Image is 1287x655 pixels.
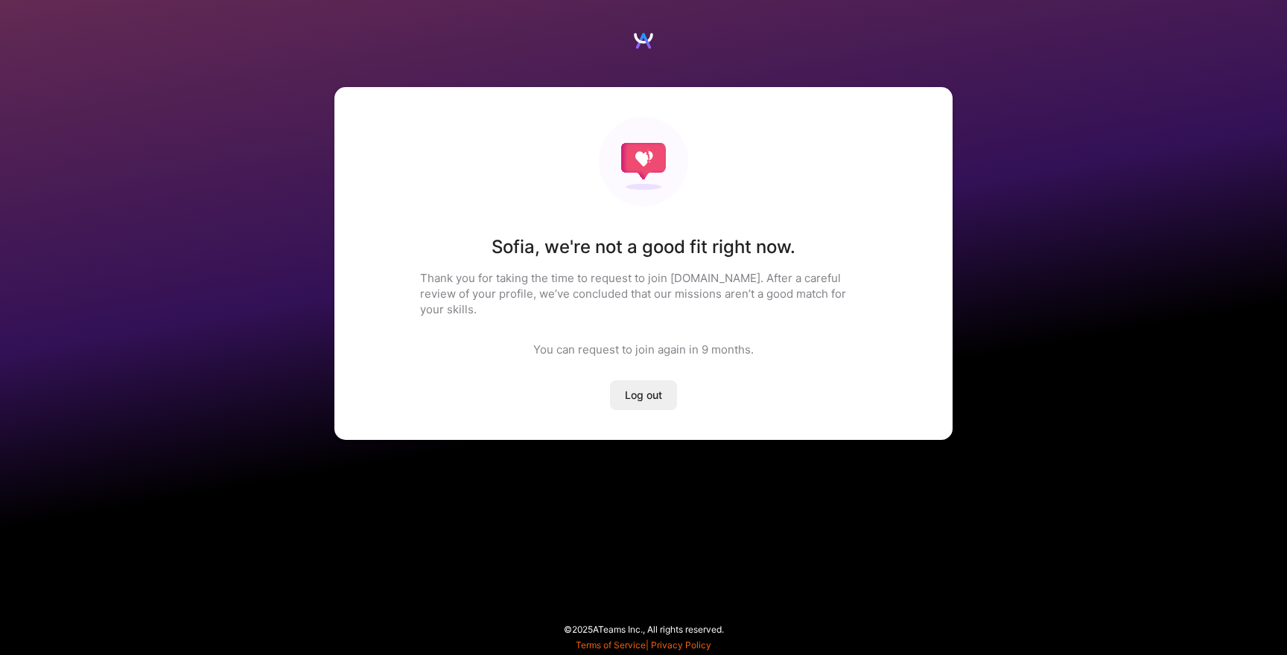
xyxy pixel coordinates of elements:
[492,236,795,258] h1: Sofia , we're not a good fit right now.
[576,639,711,651] span: |
[420,270,867,317] p: Thank you for taking the time to request to join [DOMAIN_NAME]. After a careful review of your pr...
[651,639,711,651] a: Privacy Policy
[625,388,662,403] span: Log out
[632,30,655,52] img: Logo
[599,117,688,206] img: Not fit
[533,342,754,357] div: You can request to join again in 9 months .
[576,639,646,651] a: Terms of Service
